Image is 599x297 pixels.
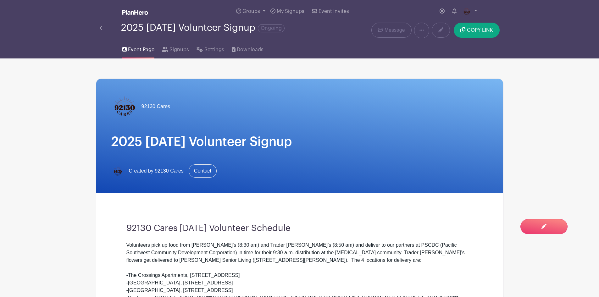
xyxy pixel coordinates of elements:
a: Settings [197,38,224,58]
div: 2025 [DATE] Volunteer Signup [121,23,285,33]
a: Signups [162,38,189,58]
span: Created by 92130 Cares [129,167,184,175]
a: Message [371,23,411,38]
span: Ongoing [258,24,285,32]
span: Message [385,26,405,34]
h3: 92130 Cares [DATE] Volunteer Schedule [126,223,473,234]
img: Untitled-Artwork%20(4).png [462,6,472,16]
button: COPY LINK [454,23,499,38]
a: Contact [189,164,217,178]
span: Signups [169,46,189,53]
img: logo_white-6c42ec7e38ccf1d336a20a19083b03d10ae64f83f12c07503d8b9e83406b4c7d.svg [122,10,148,15]
span: COPY LINK [467,28,493,33]
img: 92130Cares_Logo_(1).png [111,94,136,119]
span: Downloads [237,46,263,53]
span: My Signups [277,9,304,14]
img: Untitled-Artwork%20(4).png [111,165,124,177]
span: Event Invites [319,9,349,14]
span: Groups [242,9,260,14]
img: back-arrow-29a5d9b10d5bd6ae65dc969a981735edf675c4d7a1fe02e03b50dbd4ba3cdb55.svg [100,26,106,30]
span: 92130 Cares [141,103,170,110]
a: Event Page [122,38,154,58]
span: Event Page [128,46,154,53]
h1: 2025 [DATE] Volunteer Signup [111,134,488,149]
span: Settings [204,46,224,53]
a: Downloads [232,38,263,58]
